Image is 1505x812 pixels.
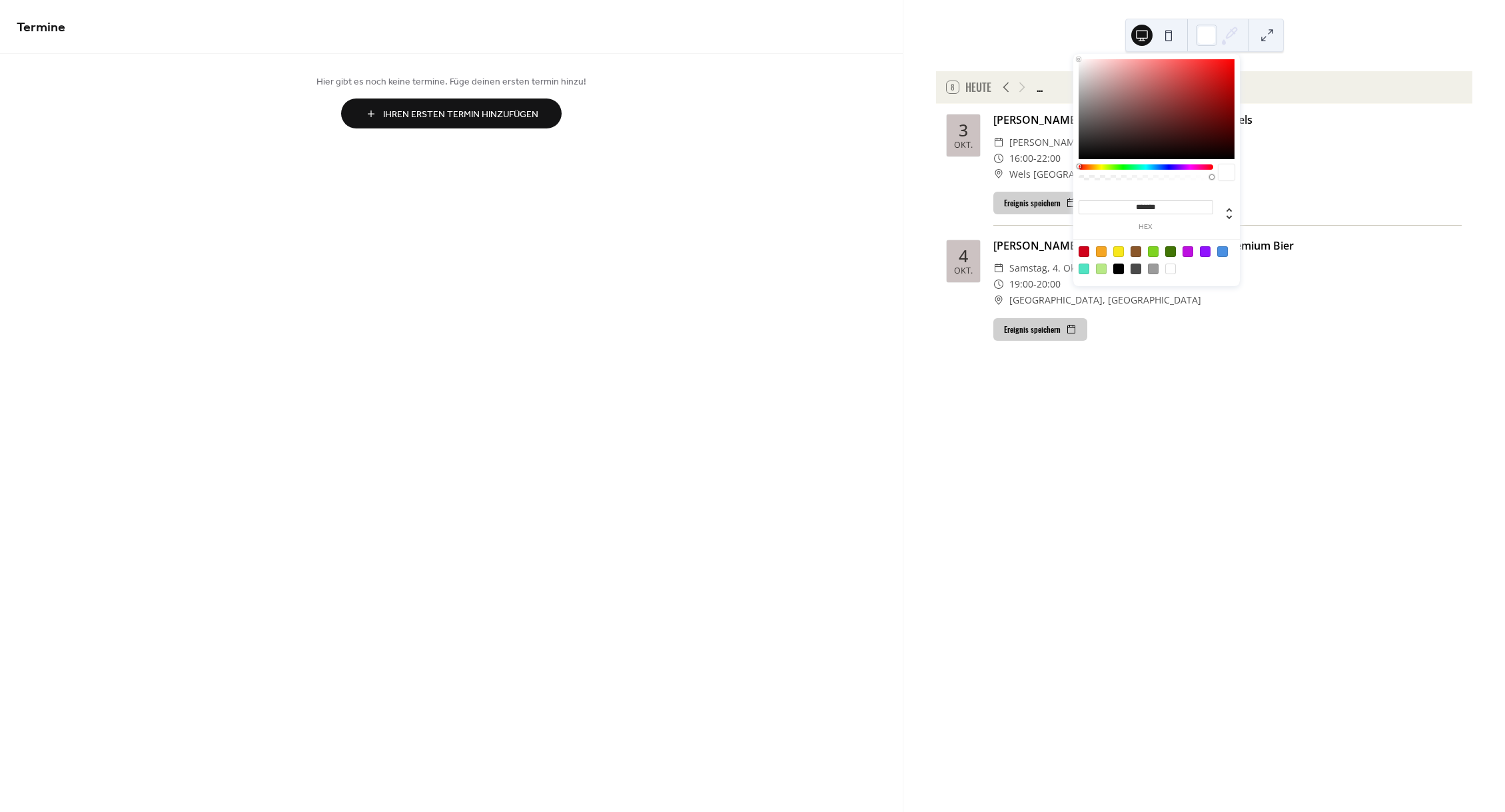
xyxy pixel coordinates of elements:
div: #9B9B9B [1148,264,1159,274]
div: #9013FE [1200,246,1211,257]
button: Ereignis speichern [993,318,1087,341]
div: #D0021B [1079,246,1089,257]
div: #417505 [1165,246,1176,257]
div: #FFFFFF [1165,264,1176,274]
span: Ihren Ersten Termin Hinzufügen [383,108,538,122]
div: Okt. [954,141,973,150]
span: Samstag, 4. Oktober 2025 [1009,260,1123,276]
div: ​ [993,292,1004,308]
div: #000000 [1113,264,1124,274]
div: Okt. [954,267,973,276]
div: ​ [993,166,1004,182]
div: ​ [993,150,1004,166]
span: [PERSON_NAME][DATE] [1009,134,1114,150]
div: [PERSON_NAME] / Unplugged bei [US_STATE] Premium Bier [993,238,1462,254]
div: #BD10E0 [1183,246,1193,257]
div: #F5A623 [1096,246,1107,257]
span: Termine [17,15,65,41]
div: ​ [993,134,1004,150]
div: ... [1037,79,1043,95]
div: 3 [959,122,968,138]
div: 4 [959,248,968,264]
label: hex [1079,224,1213,231]
div: #4A90E2 [1217,246,1228,257]
span: 22:00 [1037,150,1061,166]
div: #4A4A4A [1131,264,1141,274]
span: 20:00 [1037,276,1061,292]
span: Hier gibt es noch keine termine. Füge deinen ersten termin hinzu! [17,75,886,89]
button: Ereignis speichern [993,192,1087,214]
span: Wels [GEOGRAPHIC_DATA], [GEOGRAPHIC_DATA] [1009,166,1225,182]
div: #F8E71C [1113,246,1124,257]
div: [PERSON_NAME] Live! Mit Remix am Stadtfest Wels [993,112,1462,128]
span: [GEOGRAPHIC_DATA], [GEOGRAPHIC_DATA] [1009,292,1201,308]
span: 19:00 [1009,276,1033,292]
a: Ihren Ersten Termin Hinzufügen [17,99,886,128]
span: 16:00 [1009,150,1033,166]
div: ​ [993,260,1004,276]
div: #B8E986 [1096,264,1107,274]
span: - [1033,276,1037,292]
div: ​ [993,276,1004,292]
div: #7ED321 [1148,246,1159,257]
button: Ihren Ersten Termin Hinzufügen [341,99,562,128]
div: #8B572A [1131,246,1141,257]
span: - [1033,150,1037,166]
div: #50E3C2 [1079,264,1089,274]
